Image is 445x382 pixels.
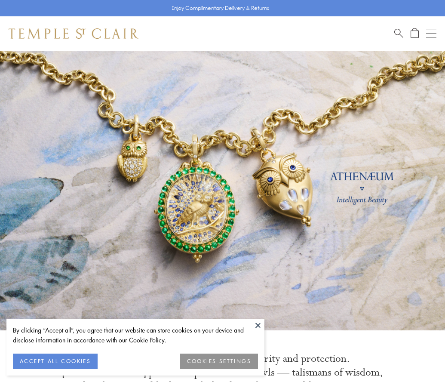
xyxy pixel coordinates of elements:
[13,325,258,345] div: By clicking “Accept all”, you agree that our website can store cookies on your device and disclos...
[411,28,419,39] a: Open Shopping Bag
[9,28,138,39] img: Temple St. Clair
[426,28,436,39] button: Open navigation
[172,4,269,12] p: Enjoy Complimentary Delivery & Returns
[13,354,98,369] button: ACCEPT ALL COOKIES
[394,28,403,39] a: Search
[180,354,258,369] button: COOKIES SETTINGS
